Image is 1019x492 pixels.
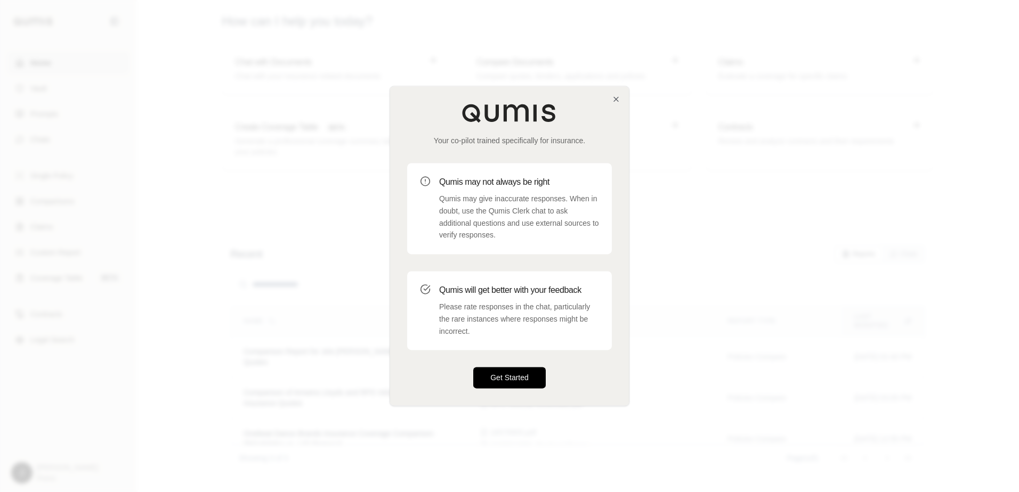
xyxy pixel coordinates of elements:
p: Your co-pilot trained specifically for insurance. [407,135,612,146]
img: Qumis Logo [462,103,557,122]
p: Qumis may give inaccurate responses. When in doubt, use the Qumis Clerk chat to ask additional qu... [439,193,599,241]
h3: Qumis may not always be right [439,176,599,188]
button: Get Started [473,367,546,389]
h3: Qumis will get better with your feedback [439,284,599,297]
p: Please rate responses in the chat, particularly the rare instances where responses might be incor... [439,301,599,337]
